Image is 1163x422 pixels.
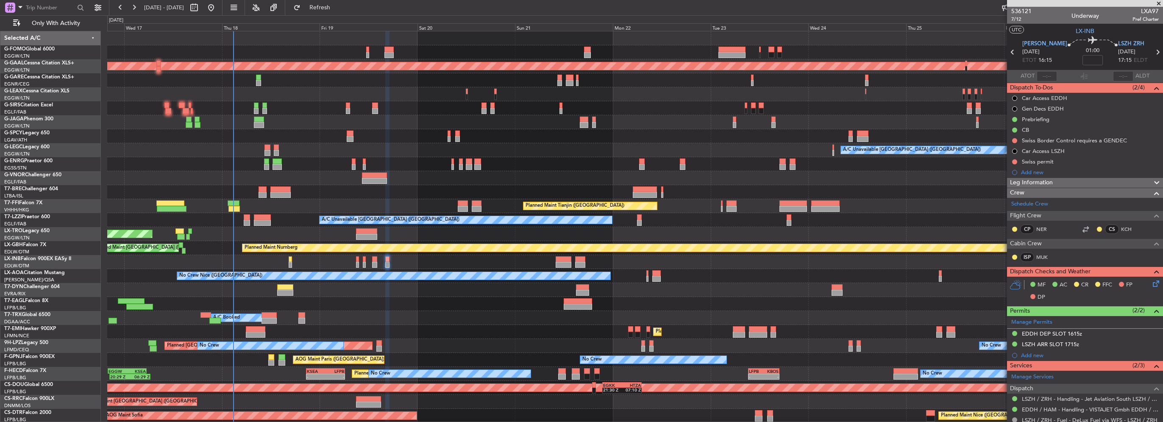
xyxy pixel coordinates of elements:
[4,396,22,401] span: CS-RRC
[1010,361,1032,371] span: Services
[124,23,222,31] div: Wed 17
[4,312,50,317] a: T7-TRXGlobal 6500
[26,1,75,14] input: Trip Number
[4,403,31,409] a: DNMM/LOS
[1132,83,1145,92] span: (2/4)
[4,67,30,73] a: EGGW/LTN
[4,256,71,261] a: LX-INBFalcon 900EX EASy II
[1022,40,1067,48] span: [PERSON_NAME]
[1121,225,1140,233] a: KCH
[4,389,26,395] a: LFPB/LBG
[1020,225,1034,234] div: CP
[843,144,981,156] div: A/C Unavailable [GEOGRAPHIC_DATA] ([GEOGRAPHIC_DATA])
[1021,72,1035,81] span: ATOT
[941,409,1035,422] div: Planned Maint Nice ([GEOGRAPHIC_DATA])
[4,354,55,359] a: F-GPNJFalcon 900EX
[4,144,50,150] a: G-LEGCLegacy 600
[1010,239,1042,249] span: Cabin Crew
[711,23,809,31] div: Tue 23
[4,95,30,101] a: EGGW/LTN
[320,23,417,31] div: Fri 19
[4,256,21,261] span: LX-INB
[4,186,22,192] span: T7-BRE
[1011,200,1048,208] a: Schedule Crew
[906,23,1004,31] div: Thu 25
[1010,83,1053,93] span: Dispatch To-Dos
[603,387,622,392] div: 21:30 Z
[1022,341,1079,348] div: LSZH ARR SLOT 1715z
[4,284,23,289] span: T7-DYN
[4,137,27,143] a: LGAV/ATH
[167,339,287,352] div: Planned [GEOGRAPHIC_DATA] ([GEOGRAPHIC_DATA])
[4,228,22,233] span: LX-TRO
[307,374,326,379] div: -
[4,375,26,381] a: LFPB/LBG
[1126,281,1132,289] span: FP
[295,353,384,366] div: AOG Maint Paris ([GEOGRAPHIC_DATA])
[1022,137,1127,144] div: Swiss Border Control requires a GENDEC
[1135,72,1149,81] span: ALDT
[1010,306,1030,316] span: Permits
[4,117,24,122] span: G-JAGA
[4,270,65,275] a: LX-AOACitation Mustang
[106,409,143,422] div: AOG Maint Sofia
[1011,16,1032,23] span: 7/12
[4,172,61,178] a: G-VNORChallenger 650
[4,228,50,233] a: LX-TROLegacy 650
[1011,318,1052,327] a: Manage Permits
[4,396,54,401] a: CS-RRCFalcon 900LX
[1022,395,1159,403] a: LSZH / ZRH - Handling - Jet Aviation South LSZH / ZRH
[179,269,262,282] div: No Crew Nice ([GEOGRAPHIC_DATA])
[326,369,344,374] div: LFPB
[1038,293,1045,302] span: DP
[4,47,26,52] span: G-FOMO
[1036,225,1055,233] a: NER
[4,312,22,317] span: T7-TRX
[1021,169,1159,176] div: Add new
[764,369,779,374] div: KBOS
[1118,40,1144,48] span: LSZH ZRH
[4,340,21,345] span: 9H-LPZ
[371,367,390,380] div: No Crew
[582,353,602,366] div: No Crew
[1071,11,1099,20] div: Underway
[4,47,55,52] a: G-FOMOGlobal 6000
[245,242,298,254] div: Planned Maint Nurnberg
[656,325,737,338] div: Planned Maint [GEOGRAPHIC_DATA]
[603,383,622,388] div: EGKK
[322,214,459,226] div: A/C Unavailable [GEOGRAPHIC_DATA] ([GEOGRAPHIC_DATA])
[613,23,711,31] div: Mon 22
[9,17,92,30] button: Only With Activity
[1022,48,1040,56] span: [DATE]
[1118,56,1132,65] span: 17:15
[1105,225,1119,234] div: CS
[4,123,30,129] a: EGGW/LTN
[4,103,53,108] a: G-SIRSCitation Excel
[4,158,24,164] span: G-ENRG
[4,144,22,150] span: G-LEGC
[1060,281,1067,289] span: AC
[1036,253,1055,261] a: MUK
[515,23,613,31] div: Sun 21
[808,23,906,31] div: Wed 24
[200,339,219,352] div: No Crew
[22,20,89,26] span: Only With Activity
[4,326,56,331] a: T7-EMIHawker 900XP
[1010,384,1033,394] span: Dispatch
[4,242,23,247] span: LX-GBH
[213,311,240,324] div: A/C Booked
[4,340,48,345] a: 9H-LPZLegacy 500
[1022,105,1064,112] div: Gen Decs EDDH
[4,109,26,115] a: EGLF/FAB
[307,369,326,374] div: KSEA
[4,298,25,303] span: T7-EAGL
[417,23,515,31] div: Sat 20
[4,179,26,185] a: EGLF/FAB
[4,249,29,255] a: EDLW/DTM
[4,158,53,164] a: G-ENRGPraetor 600
[1022,406,1159,413] a: EDDH / HAM - Handling - VISTAJET Gmbh EDDH / HAM
[1022,147,1065,155] div: Car Access LSZH
[4,368,23,373] span: F-HECD
[4,382,53,387] a: CS-DOUGlobal 6500
[1132,306,1145,315] span: (2/2)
